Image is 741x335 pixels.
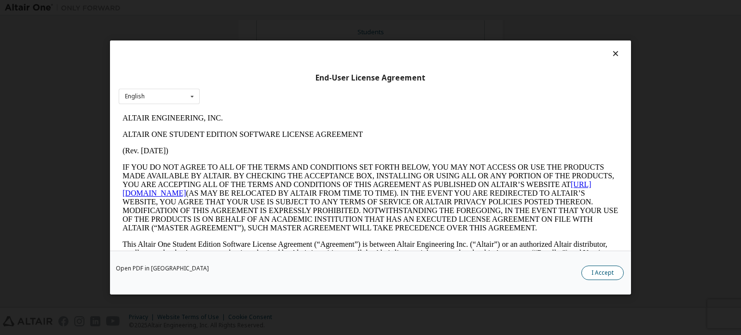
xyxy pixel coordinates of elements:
div: English [125,94,145,99]
p: ALTAIR ONE STUDENT EDITION SOFTWARE LICENSE AGREEMENT [4,20,500,29]
div: End-User License Agreement [119,73,622,83]
p: ALTAIR ENGINEERING, INC. [4,4,500,13]
a: Open PDF in [GEOGRAPHIC_DATA] [116,266,209,271]
p: (Rev. [DATE]) [4,37,500,45]
a: [URL][DOMAIN_NAME] [4,70,473,87]
p: IF YOU DO NOT AGREE TO ALL OF THE TERMS AND CONDITIONS SET FORTH BELOW, YOU MAY NOT ACCESS OR USE... [4,53,500,122]
button: I Accept [581,266,624,280]
p: This Altair One Student Edition Software License Agreement (“Agreement”) is between Altair Engine... [4,130,500,165]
